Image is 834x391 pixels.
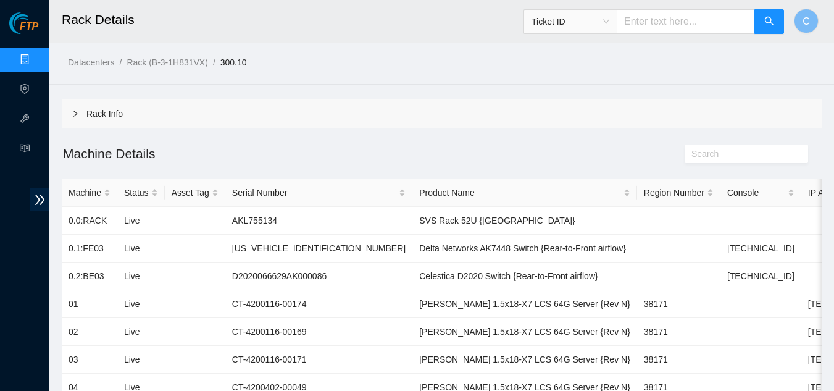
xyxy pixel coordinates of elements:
span: Ticket ID [532,12,609,31]
td: [US_VEHICLE_IDENTIFICATION_NUMBER] [225,235,412,263]
h2: Machine Details [62,143,632,164]
td: Live [117,318,165,346]
span: FTP [20,21,38,33]
a: Datacenters [68,57,114,67]
span: right [72,110,79,117]
td: CT-4200116-00171 [225,346,412,374]
td: 38171 [637,318,720,346]
td: 03 [62,346,117,374]
td: [PERSON_NAME] 1.5x18-X7 LCS 64G Server {Rev N} [412,346,637,374]
button: C [794,9,819,33]
a: Rack (B-3-1H831VX) [127,57,208,67]
span: double-right [30,188,49,211]
td: CT-4200116-00169 [225,318,412,346]
img: Akamai Technologies [9,12,62,34]
td: Live [117,263,165,290]
td: Live [117,290,165,318]
td: Delta Networks AK7448 Switch {Rear-to-Front airflow} [412,235,637,263]
td: CT-4200116-00174 [225,290,412,318]
td: [PERSON_NAME] 1.5x18-X7 LCS 64G Server {Rev N} [412,318,637,346]
td: Live [117,235,165,263]
td: Live [117,207,165,235]
td: Live [117,346,165,374]
td: 01 [62,290,117,318]
td: [TECHNICAL_ID] [720,263,801,290]
input: Search [691,147,791,161]
div: Rack Info [62,99,822,128]
span: / [119,57,122,67]
span: search [764,16,774,28]
button: search [754,9,784,34]
span: C [803,14,810,29]
td: 0.1:FE03 [62,235,117,263]
a: Akamai TechnologiesFTP [9,22,38,38]
td: [PERSON_NAME] 1.5x18-X7 LCS 64G Server {Rev N} [412,290,637,318]
td: AKL755134 [225,207,412,235]
td: 0.0:RACK [62,207,117,235]
span: / [213,57,215,67]
td: Celestica D2020 Switch {Rear-to-Front airflow} [412,263,637,290]
td: 0.2:BE03 [62,263,117,290]
td: D2020066629AK000086 [225,263,412,290]
td: 02 [62,318,117,346]
td: SVS Rack 52U {[GEOGRAPHIC_DATA]} [412,207,637,235]
a: 300.10 [220,57,247,67]
td: [TECHNICAL_ID] [720,235,801,263]
span: read [20,138,30,162]
td: 38171 [637,346,720,374]
input: Enter text here... [617,9,755,34]
td: 38171 [637,290,720,318]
